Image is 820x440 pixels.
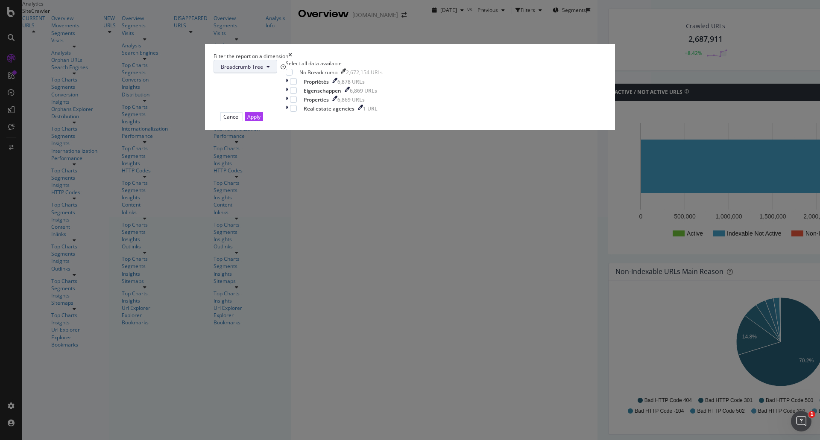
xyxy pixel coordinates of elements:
[214,52,288,60] div: Filter the report on a dimension
[346,69,383,76] div: 2,672,154 URLs
[791,411,811,431] iframe: Intercom live chat
[247,113,261,120] div: Apply
[223,113,240,120] div: Cancel
[205,44,615,130] div: modal
[288,52,292,60] div: times
[337,96,365,103] div: 6,869 URLs
[286,60,383,67] div: Select all data available
[808,411,815,418] span: 1
[304,96,329,103] div: Properties
[304,87,341,94] div: Eigenschappen
[337,78,365,85] div: 6,878 URLs
[350,87,377,94] div: 6,869 URLs
[304,105,354,112] div: Real estate agencies
[221,63,263,70] span: Breadcrumb Tree
[214,60,277,73] button: Breadcrumb Tree
[245,112,263,121] button: Apply
[299,69,337,76] div: No Breadcrumb
[220,112,243,121] button: Cancel
[363,105,378,112] div: 1 URL
[304,78,329,85] div: Propriétés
